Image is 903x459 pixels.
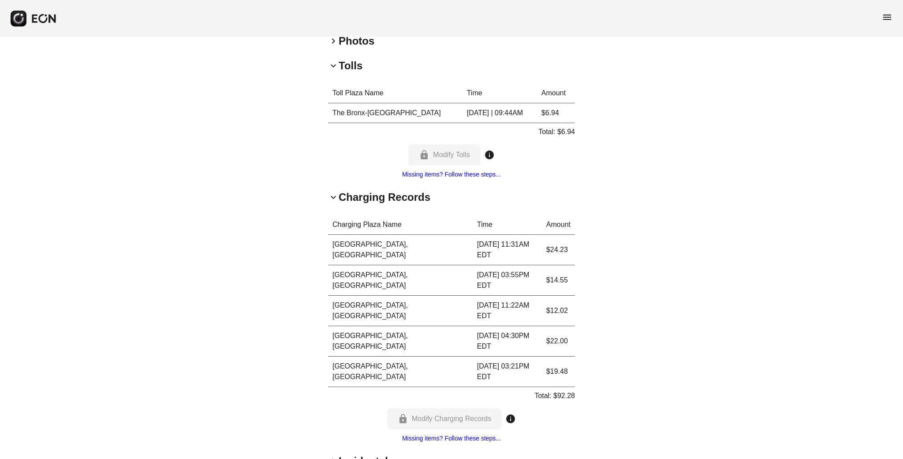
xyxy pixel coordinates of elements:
[402,171,501,178] a: Missing items? Follow these steps...
[484,150,495,160] span: info
[542,235,575,265] td: $24.23
[473,215,542,235] th: Time
[542,215,575,235] th: Amount
[505,414,516,424] span: info
[882,12,892,23] span: menu
[537,103,575,123] td: $6.94
[328,60,339,71] span: keyboard_arrow_down
[328,103,463,123] td: The Bronx-[GEOGRAPHIC_DATA]
[328,326,473,357] td: [GEOGRAPHIC_DATA], [GEOGRAPHIC_DATA]
[473,296,542,326] td: [DATE] 11:22AM EDT
[328,83,463,103] th: Toll Plaza Name
[339,190,430,204] h2: Charging Records
[473,326,542,357] td: [DATE] 04:30PM EDT
[473,265,542,296] td: [DATE] 03:55PM EDT
[328,192,339,203] span: keyboard_arrow_down
[328,265,473,296] td: [GEOGRAPHIC_DATA], [GEOGRAPHIC_DATA]
[463,103,537,123] td: [DATE] | 09:44AM
[538,127,575,137] p: Total: $6.94
[542,296,575,326] td: $12.02
[542,265,575,296] td: $14.55
[534,391,575,401] p: Total: $92.28
[473,357,542,387] td: [DATE] 03:21PM EDT
[463,83,537,103] th: Time
[542,357,575,387] td: $19.48
[473,235,542,265] td: [DATE] 11:31AM EDT
[328,36,339,46] span: keyboard_arrow_right
[339,59,362,73] h2: Tolls
[542,326,575,357] td: $22.00
[537,83,575,103] th: Amount
[339,34,374,48] h2: Photos
[328,296,473,326] td: [GEOGRAPHIC_DATA], [GEOGRAPHIC_DATA]
[328,235,473,265] td: [GEOGRAPHIC_DATA], [GEOGRAPHIC_DATA]
[402,435,501,442] a: Missing items? Follow these steps...
[328,357,473,387] td: [GEOGRAPHIC_DATA], [GEOGRAPHIC_DATA]
[328,215,473,235] th: Charging Plaza Name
